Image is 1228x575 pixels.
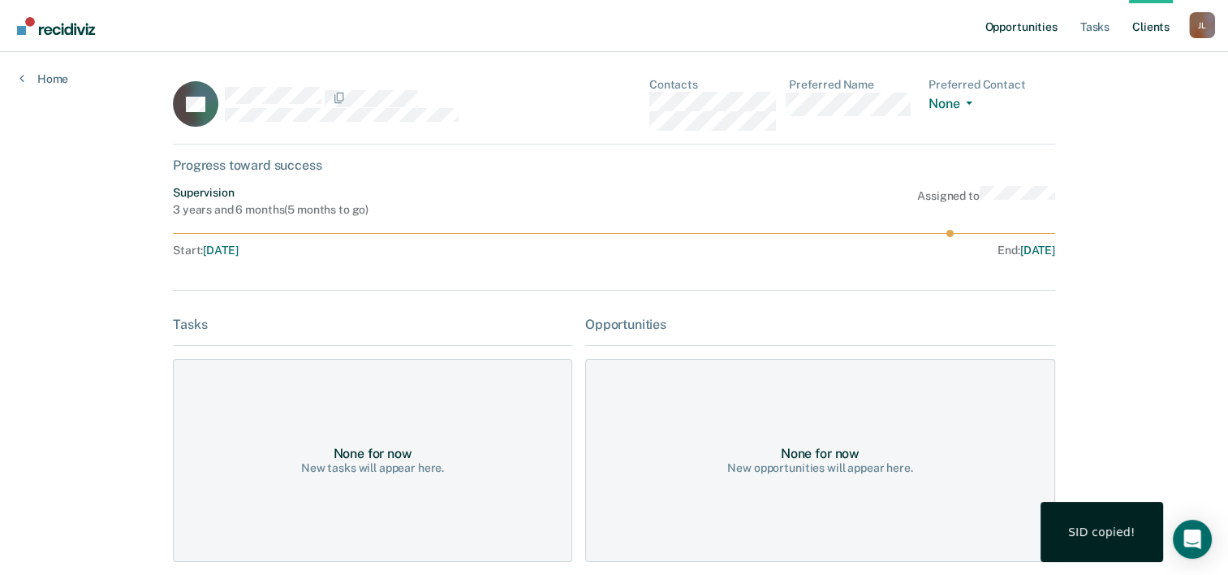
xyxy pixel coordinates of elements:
dt: Preferred Contact [929,78,1055,92]
div: SID copied! [1068,525,1135,539]
div: New opportunities will appear here. [727,461,912,475]
div: 3 years and 6 months ( 5 months to go ) [173,203,368,217]
div: Open Intercom Messenger [1173,520,1212,559]
dt: Contacts [649,78,776,92]
span: [DATE] [1020,244,1055,257]
a: Home [19,71,68,86]
div: None for now [333,446,411,461]
div: Tasks [173,317,572,332]
div: J L [1189,12,1215,38]
div: End : [621,244,1055,257]
div: New tasks will appear here. [301,461,444,475]
div: None for now [781,446,860,461]
div: Progress toward success [173,158,1055,173]
button: Profile dropdown button [1189,12,1215,38]
span: [DATE] [203,244,238,257]
div: Assigned to [917,186,1055,217]
dt: Preferred Name [789,78,916,92]
div: Start : [173,244,614,257]
div: Opportunities [585,317,1055,332]
button: None [929,96,979,115]
div: Supervision [173,186,368,200]
img: Recidiviz [17,17,95,35]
